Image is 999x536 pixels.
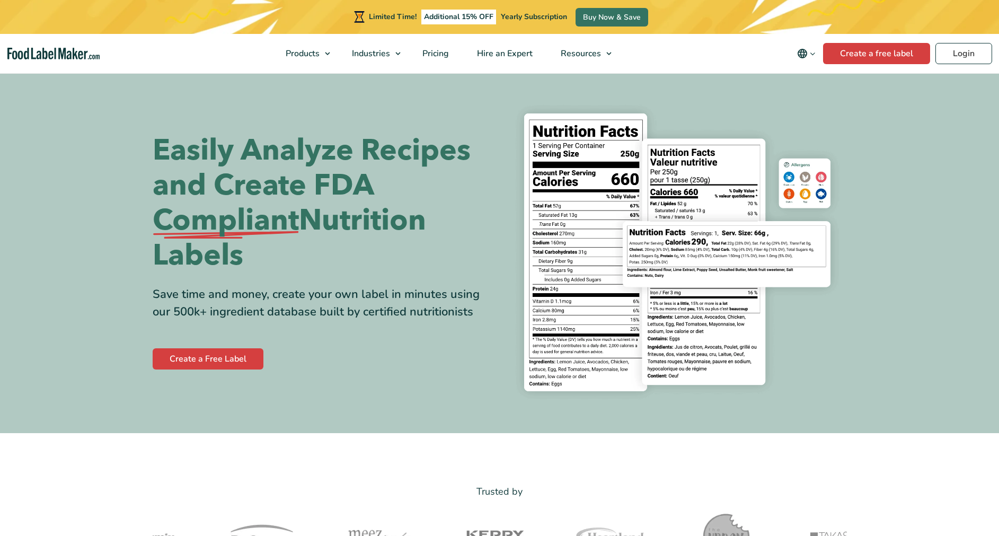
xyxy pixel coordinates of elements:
[153,484,847,499] p: Trusted by
[272,34,335,73] a: Products
[501,12,567,22] span: Yearly Subscription
[153,203,299,238] span: Compliant
[153,286,492,321] div: Save time and money, create your own label in minutes using our 500k+ ingredient database built b...
[349,48,391,59] span: Industries
[369,12,417,22] span: Limited Time!
[823,43,930,64] a: Create a free label
[282,48,321,59] span: Products
[7,48,100,60] a: Food Label Maker homepage
[474,48,534,59] span: Hire an Expert
[576,8,648,27] a: Buy Now & Save
[153,133,492,273] h1: Easily Analyze Recipes and Create FDA Nutrition Labels
[558,48,602,59] span: Resources
[409,34,461,73] a: Pricing
[463,34,544,73] a: Hire an Expert
[338,34,406,73] a: Industries
[790,43,823,64] button: Change language
[153,348,263,370] a: Create a Free Label
[419,48,450,59] span: Pricing
[935,43,992,64] a: Login
[547,34,617,73] a: Resources
[421,10,496,24] span: Additional 15% OFF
